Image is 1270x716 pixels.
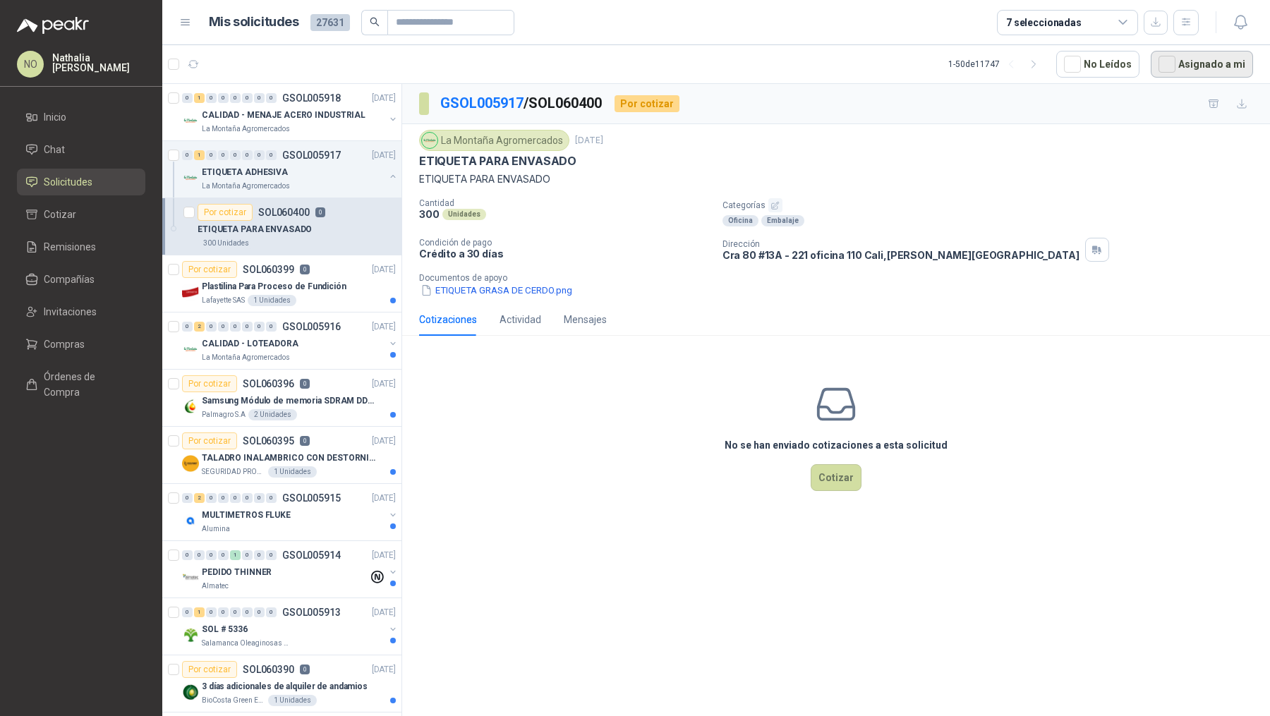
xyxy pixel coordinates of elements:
[440,95,524,111] a: GSOL005917
[372,435,396,448] p: [DATE]
[230,93,241,103] div: 0
[1006,15,1082,30] div: 7 seleccionadas
[182,318,399,363] a: 0 2 0 0 0 0 0 0 GSOL005916[DATE] Company LogoCALIDAD - LOTEADORALa Montaña Agromercados
[162,427,401,484] a: Por cotizarSOL0603950[DATE] Company LogoTALADRO INALAMBRICO CON DESTORNILLADOR DE ESTRIASEGURIDAD...
[182,284,199,301] img: Company Logo
[44,239,96,255] span: Remisiones
[254,150,265,160] div: 0
[419,130,569,151] div: La Montaña Agromercados
[202,695,265,706] p: BioCosta Green Energy S.A.S
[440,92,603,114] p: / SOL060400
[202,451,377,465] p: TALADRO INALAMBRICO CON DESTORNILLADOR DE ESTRIA
[300,436,310,446] p: 0
[182,569,199,586] img: Company Logo
[162,255,401,313] a: Por cotizarSOL0603990[DATE] Company LogoPlastilina Para Proceso de FundiciónLafayette SAS1 Unidades
[575,134,603,147] p: [DATE]
[198,204,253,221] div: Por cotizar
[44,272,95,287] span: Compañías
[300,379,310,389] p: 0
[44,142,65,157] span: Chat
[422,133,437,148] img: Company Logo
[202,352,290,363] p: La Montaña Agromercados
[242,607,253,617] div: 0
[202,166,288,179] p: ETIQUETA ADHESIVA
[722,215,758,226] div: Oficina
[242,93,253,103] div: 0
[17,298,145,325] a: Invitaciones
[182,432,237,449] div: Por cotizar
[17,266,145,293] a: Compañías
[17,136,145,163] a: Chat
[372,320,396,334] p: [DATE]
[182,512,199,529] img: Company Logo
[182,147,399,192] a: 0 1 0 0 0 0 0 0 GSOL005917[DATE] Company LogoETIQUETA ADHESIVALa Montaña Agromercados
[206,493,217,503] div: 0
[182,322,193,332] div: 0
[194,550,205,560] div: 0
[266,607,277,617] div: 0
[44,369,132,400] span: Órdenes de Compra
[243,436,294,446] p: SOL060395
[218,607,229,617] div: 0
[182,490,399,535] a: 0 2 0 0 0 0 0 0 GSOL005915[DATE] Company LogoMULTIMETROS FLUKEAlumina
[1056,51,1139,78] button: No Leídos
[17,17,89,34] img: Logo peakr
[230,150,241,160] div: 0
[202,123,290,135] p: La Montaña Agromercados
[206,150,217,160] div: 0
[442,209,486,220] div: Unidades
[372,663,396,676] p: [DATE]
[162,370,401,427] a: Por cotizarSOL0603960[DATE] Company LogoSamsung Módulo de memoria SDRAM DDR4 M393A2G40DB0 de 16 G...
[194,493,205,503] div: 2
[202,109,365,122] p: CALIDAD - MENAJE ACERO INDUSTRIAL
[725,437,948,453] h3: No se han enviado cotizaciones a esta solicitud
[243,265,294,274] p: SOL060399
[182,626,199,643] img: Company Logo
[419,208,440,220] p: 300
[372,606,396,619] p: [DATE]
[230,550,241,560] div: 1
[194,150,205,160] div: 1
[372,492,396,505] p: [DATE]
[500,312,541,327] div: Actividad
[300,665,310,674] p: 0
[182,493,193,503] div: 0
[218,493,229,503] div: 0
[242,493,253,503] div: 0
[372,377,396,391] p: [DATE]
[282,150,341,160] p: GSOL005917
[419,238,711,248] p: Condición de pago
[266,493,277,503] div: 0
[419,312,477,327] div: Cotizaciones
[419,273,1264,283] p: Documentos de apoyo
[202,394,377,408] p: Samsung Módulo de memoria SDRAM DDR4 M393A2G40DB0 de 16 GB M393A2G40DB0-CPB
[182,93,193,103] div: 0
[17,233,145,260] a: Remisiones
[761,215,804,226] div: Embalaje
[206,607,217,617] div: 0
[242,150,253,160] div: 0
[419,154,576,169] p: ETIQUETA PARA ENVASADO
[948,53,1045,75] div: 1 - 50 de 11747
[44,304,97,320] span: Invitaciones
[182,398,199,415] img: Company Logo
[182,547,399,592] a: 0 0 0 0 1 0 0 0 GSOL005914[DATE] Company LogoPEDIDO THINNERAlmatec
[182,607,193,617] div: 0
[182,341,199,358] img: Company Logo
[372,263,396,277] p: [DATE]
[564,312,607,327] div: Mensajes
[254,607,265,617] div: 0
[266,150,277,160] div: 0
[162,655,401,712] a: Por cotizarSOL0603900[DATE] Company Logo3 días adicionales de alquiler de andamiosBioCosta Green ...
[182,604,399,649] a: 0 1 0 0 0 0 0 0 GSOL005913[DATE] Company LogoSOL # 5336Salamanca Oleaginosas SAS
[254,493,265,503] div: 0
[248,295,296,306] div: 1 Unidades
[202,623,248,636] p: SOL # 5336
[198,223,312,236] p: ETIQUETA PARA ENVASADO
[266,550,277,560] div: 0
[194,93,205,103] div: 1
[202,680,368,693] p: 3 días adicionales de alquiler de andamios
[206,322,217,332] div: 0
[282,322,341,332] p: GSOL005916
[44,207,76,222] span: Cotizar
